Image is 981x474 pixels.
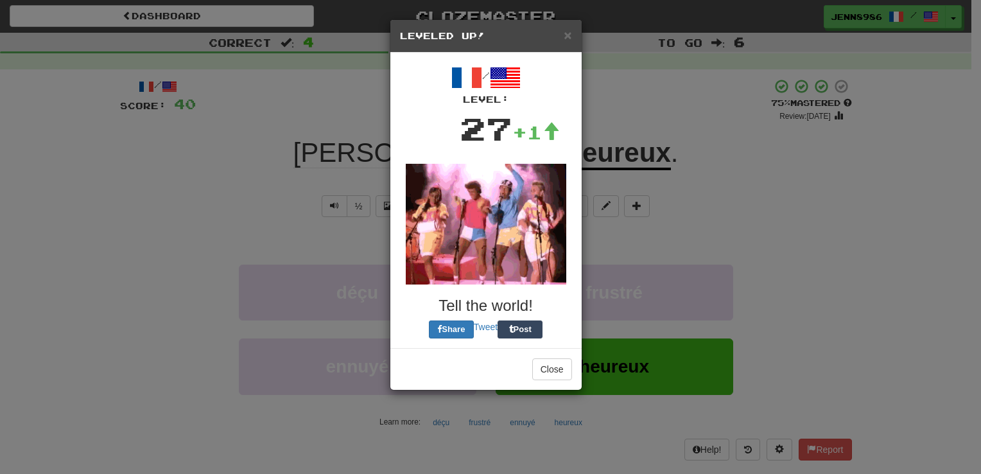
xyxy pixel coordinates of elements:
[474,322,498,332] a: Tweet
[400,62,572,106] div: /
[498,320,543,338] button: Post
[400,93,572,106] div: Level:
[532,358,572,380] button: Close
[400,30,572,42] h5: Leveled Up!
[460,106,512,151] div: 27
[564,28,571,42] span: ×
[512,119,560,145] div: +1
[429,320,474,338] button: Share
[406,164,566,285] img: dancing-0d422d2bf4134a41bd870944a7e477a280a918d08b0375f72831dcce4ed6eb41.gif
[564,28,571,42] button: Close
[400,297,572,314] h3: Tell the world!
